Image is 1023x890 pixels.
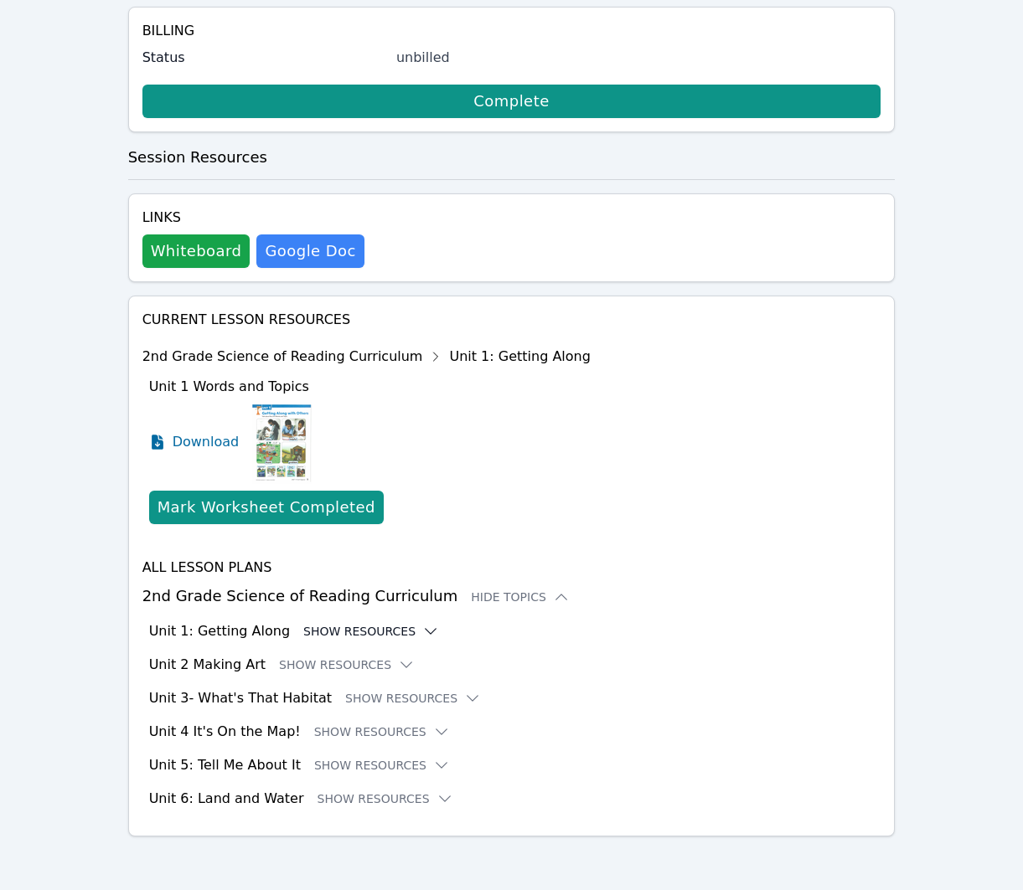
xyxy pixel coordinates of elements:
div: 2nd Grade Science of Reading Curriculum Unit 1: Getting Along [142,343,591,370]
h3: Unit 1: Getting Along [149,621,290,641]
button: Whiteboard [142,234,251,268]
h4: Links [142,208,364,228]
a: Complete [142,85,881,118]
h3: Unit 2 Making Art [149,655,266,675]
button: Show Resources [314,723,450,740]
button: Show Resources [318,790,453,807]
h4: All Lesson Plans [142,558,881,578]
button: Show Resources [303,623,439,640]
img: Unit 1 Words and Topics [252,400,312,484]
h4: Current Lesson Resources [142,310,881,330]
button: Show Resources [314,757,450,774]
h3: Session Resources [128,146,896,169]
button: Mark Worksheet Completed [149,491,384,524]
h4: Billing [142,21,881,41]
a: Download [149,400,240,484]
label: Status [142,48,386,68]
div: unbilled [396,48,881,68]
button: Hide Topics [471,589,570,605]
span: Download [173,432,240,452]
button: Show Resources [279,656,415,673]
h3: 2nd Grade Science of Reading Curriculum [142,584,881,608]
h3: Unit 4 It's On the Map! [149,722,301,742]
h3: Unit 3- What's That Habitat [149,688,332,708]
button: Show Resources [345,690,481,707]
span: Unit 1 Words and Topics [149,378,309,394]
div: Mark Worksheet Completed [158,496,375,519]
h3: Unit 6: Land and Water [149,789,304,809]
a: Google Doc [256,234,364,268]
h3: Unit 5: Tell Me About It [149,755,301,775]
